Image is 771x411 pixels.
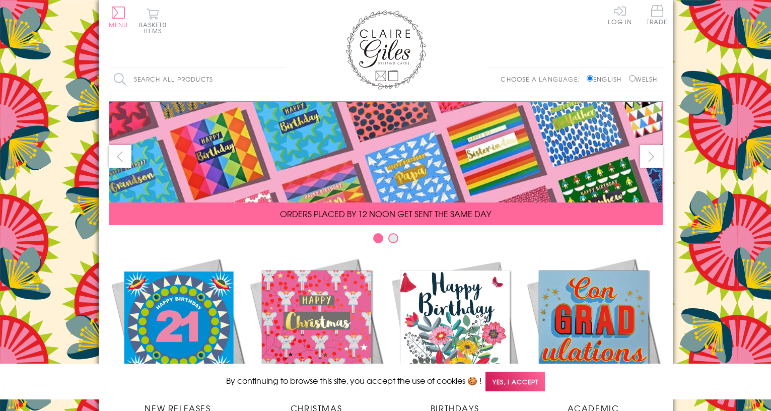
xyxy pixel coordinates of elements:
[345,10,426,90] img: Claire Giles Greetings Cards
[109,20,128,29] span: Menu
[647,5,668,25] span: Trade
[587,75,626,84] label: English
[629,75,658,84] label: Welsh
[485,372,545,391] span: Yes, I accept
[501,75,585,84] p: Choose a language:
[373,233,383,243] button: Carousel Page 1 (Current Slide)
[640,145,663,168] button: next
[109,7,128,28] button: Menu
[109,233,663,248] div: Carousel Pagination
[144,20,167,35] span: 0 items
[629,75,636,82] input: Welsh
[608,5,632,25] a: Log In
[139,8,167,34] button: Basket0 items
[109,145,131,168] button: prev
[587,75,593,82] input: English
[647,5,668,27] a: Trade
[109,68,285,91] input: Search all products
[388,233,398,243] button: Carousel Page 2
[280,208,491,220] span: ORDERS PLACED BY 12 NOON GET SENT THE SAME DAY
[275,68,285,91] input: Search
